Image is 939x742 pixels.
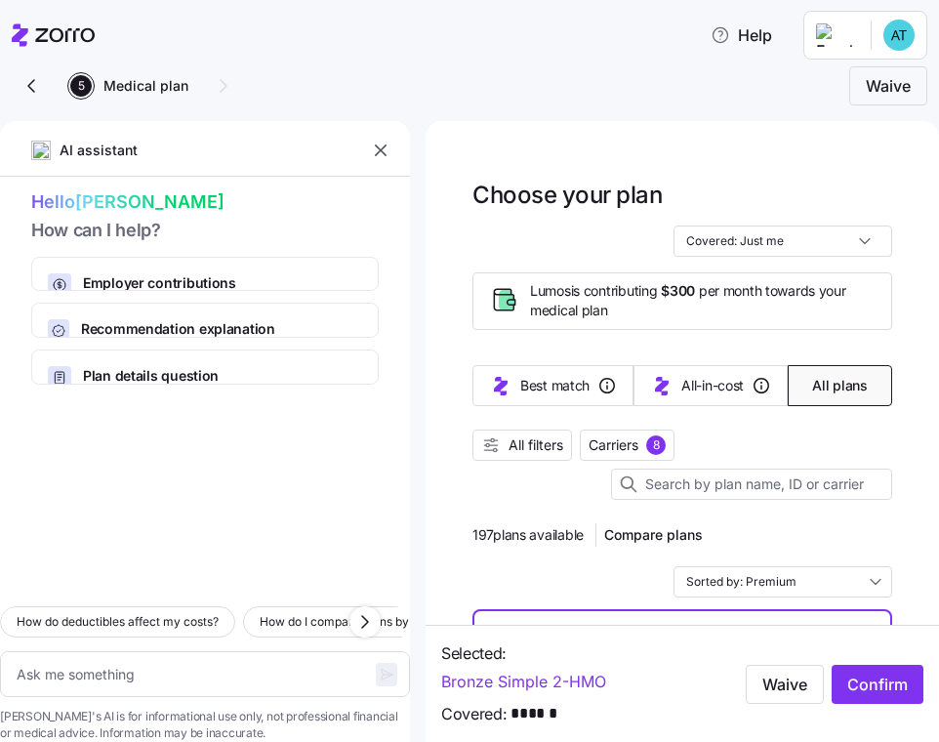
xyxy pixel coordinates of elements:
[681,376,744,395] span: All-in-cost
[816,23,855,47] img: Employer logo
[472,430,572,461] button: All filters
[812,376,867,395] span: All plans
[832,664,923,703] button: Confirm
[849,66,927,105] button: Waive
[70,75,92,97] span: 5
[17,612,219,632] span: How do deductibles affect my costs?
[604,525,703,545] span: Compare plans
[59,140,139,161] span: AI assistant
[66,75,188,97] a: 5Medical plan
[661,281,695,301] span: $300
[847,672,908,695] span: Confirm
[31,217,379,245] span: How can I help?
[589,435,638,455] span: Carriers
[441,670,606,694] a: Bronze Simple 2-HMO
[31,141,51,160] img: ai-icon.png
[83,366,314,386] span: Plan details question
[81,319,362,339] span: Recommendation explanation
[260,612,469,632] span: How do I compare plans by total cost?
[866,74,911,98] span: Waive
[596,519,711,551] button: Compare plans
[472,525,584,545] span: 197 plans available
[441,641,507,666] span: Selected:
[243,606,485,638] button: How do I compare plans by total cost?
[746,664,824,703] button: Waive
[103,79,188,93] span: Medical plan
[83,273,344,293] span: Employer contributions
[711,23,772,47] span: Help
[441,702,507,726] span: Covered:
[611,469,892,500] input: Search by plan name, ID or carrier
[31,188,379,217] span: Hello [PERSON_NAME]
[580,430,674,461] button: Carriers8
[762,672,807,695] span: Waive
[488,621,552,668] img: Oscar
[674,566,892,598] input: Order by dropdown
[509,435,563,455] span: All filters
[695,16,788,55] button: Help
[646,435,666,455] div: 8
[70,75,188,97] button: 5Medical plan
[472,180,662,210] h1: Choose your plan
[530,281,876,321] span: Lumos is contributing per month towards your medical plan
[883,20,915,51] img: 119da9b09e10e96eb69a6652d8b44c65
[520,376,590,395] span: Best match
